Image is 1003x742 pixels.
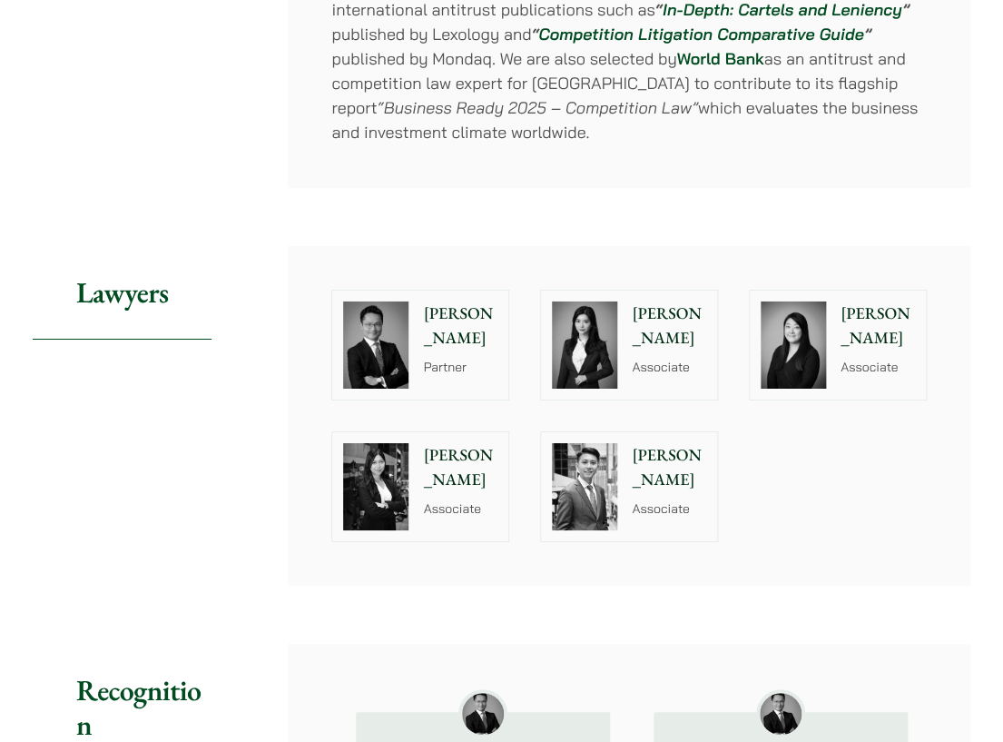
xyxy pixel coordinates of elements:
[552,302,617,389] img: Florence Yan photo
[632,302,706,351] p: [PERSON_NAME]
[538,24,863,45] a: Competition Litigation Comparative Guide
[632,358,706,377] p: Associate
[423,358,497,377] p: Partner
[377,97,697,118] em: “Business Ready 2025 – Competition Law”
[331,431,509,542] a: Joanne Lam photo [PERSON_NAME] Associate
[632,500,706,519] p: Associate
[749,290,927,401] a: [PERSON_NAME] Associate
[423,302,497,351] p: [PERSON_NAME]
[423,443,497,492] p: [PERSON_NAME]
[540,290,718,401] a: Florence Yan photo [PERSON_NAME] Associate
[531,24,538,45] em: “
[632,443,706,492] p: [PERSON_NAME]
[676,48,763,69] a: World Bank
[841,358,915,377] p: Associate
[423,500,497,519] p: Associate
[864,24,871,45] em: ”
[841,302,915,351] p: [PERSON_NAME]
[331,290,509,401] a: [PERSON_NAME] Partner
[33,246,211,340] h2: Lawyers
[343,443,408,530] img: Joanne Lam photo
[540,431,718,542] a: [PERSON_NAME] Associate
